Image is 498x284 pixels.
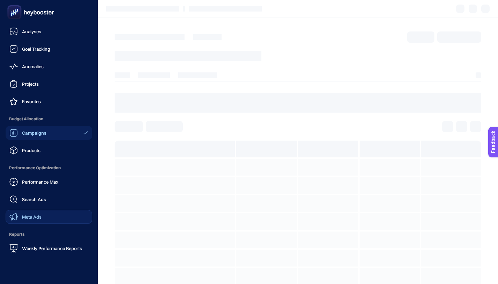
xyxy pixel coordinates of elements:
[22,197,46,202] span: Search Ads
[6,42,92,56] a: Goal Tracking
[6,112,92,126] span: Budget Allocation
[4,2,27,8] span: Feedback
[6,24,92,38] a: Analyses
[22,246,82,251] span: Weekly Performance Reports
[6,143,92,157] a: Products
[6,161,92,175] span: Performance Optimization
[22,99,41,104] span: Favorites
[6,77,92,91] a: Projects
[6,227,92,241] span: Reports
[6,94,92,108] a: Favorites
[22,46,50,52] span: Goal Tracking
[22,179,58,185] span: Performance Max
[22,29,41,34] span: Analyses
[22,81,39,87] span: Projects
[22,130,46,136] span: Campaigns
[6,126,92,140] a: Campaigns
[22,64,44,69] span: Anomalies
[6,175,92,189] a: Performance Max
[6,210,92,224] a: Meta Ads
[6,59,92,73] a: Anomalies
[22,214,42,220] span: Meta Ads
[22,148,41,153] span: Products
[6,192,92,206] a: Search Ads
[6,241,92,255] a: Weekly Performance Reports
